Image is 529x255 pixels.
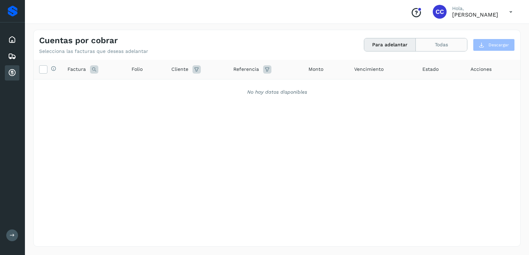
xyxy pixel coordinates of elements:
[422,66,439,73] span: Estado
[488,42,509,48] span: Descargar
[68,66,86,73] span: Factura
[39,48,148,54] p: Selecciona las facturas que deseas adelantar
[5,65,19,81] div: Cuentas por cobrar
[233,66,259,73] span: Referencia
[39,36,118,46] h4: Cuentas por cobrar
[43,88,511,96] div: No hay datos disponibles
[416,38,467,51] button: Todas
[5,32,19,47] div: Inicio
[5,49,19,64] div: Embarques
[452,6,498,11] p: Hola,
[452,11,498,18] p: Carlos Cardiel Castro
[364,38,416,51] button: Para adelantar
[470,66,492,73] span: Acciones
[308,66,323,73] span: Monto
[171,66,188,73] span: Cliente
[132,66,143,73] span: Folio
[473,39,515,51] button: Descargar
[354,66,384,73] span: Vencimiento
